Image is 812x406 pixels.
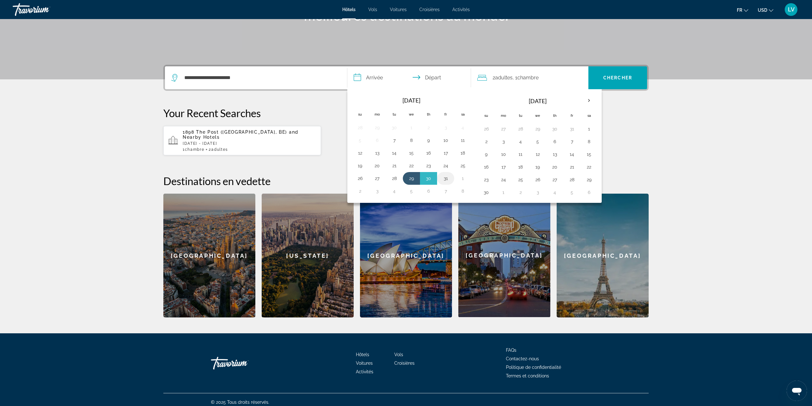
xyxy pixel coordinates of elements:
[342,7,356,12] span: Hôtels
[262,194,354,317] div: [US_STATE]
[406,161,416,170] button: Day 22
[584,175,594,184] button: Day 29
[481,188,491,197] button: Day 30
[368,7,377,12] a: Vols
[423,149,434,157] button: Day 16
[355,187,365,196] button: Day 2
[458,123,468,132] button: Day 4
[495,75,513,81] span: Adultes
[515,150,526,159] button: Day 11
[406,123,416,132] button: Day 1
[211,354,274,373] a: Go Home
[452,7,470,12] span: Activités
[360,194,452,317] a: Sydney[GEOGRAPHIC_DATA]
[758,5,773,15] button: Change currency
[390,7,407,12] span: Voitures
[406,136,416,145] button: Day 8
[557,194,649,317] a: Paris[GEOGRAPHIC_DATA]
[441,123,451,132] button: Day 3
[394,352,403,357] span: Vols
[533,124,543,133] button: Day 29
[567,124,577,133] button: Day 31
[355,174,365,183] button: Day 26
[481,163,491,171] button: Day 16
[550,188,560,197] button: Day 4
[389,187,399,196] button: Day 4
[458,194,550,317] a: San Diego[GEOGRAPHIC_DATA]
[515,137,526,146] button: Day 4
[557,194,649,317] div: [GEOGRAPHIC_DATA]
[567,188,577,197] button: Day 5
[372,161,382,170] button: Day 20
[567,150,577,159] button: Day 14
[356,361,373,366] a: Voitures
[441,136,451,145] button: Day 10
[506,373,549,378] a: Termes et conditions
[584,150,594,159] button: Day 15
[184,73,337,83] input: Search hotel destination
[351,93,471,197] table: Left calendar grid
[788,6,795,13] span: LV
[584,188,594,197] button: Day 6
[478,93,598,199] table: Right calendar grid
[372,187,382,196] button: Day 3
[360,194,452,317] div: [GEOGRAPHIC_DATA]
[533,163,543,171] button: Day 19
[389,174,399,183] button: Day 28
[441,174,451,183] button: Day 31
[356,369,373,374] a: Activités
[211,400,269,405] span: © 2025 Tous droits réservés.
[603,75,632,80] span: Chercher
[498,150,508,159] button: Day 10
[163,194,255,317] a: Barcelona[GEOGRAPHIC_DATA]
[389,161,399,170] button: Day 21
[458,136,468,145] button: Day 11
[513,73,539,82] span: , 1
[355,149,365,157] button: Day 12
[163,194,255,317] div: [GEOGRAPHIC_DATA]
[498,188,508,197] button: Day 1
[423,161,434,170] button: Day 23
[458,174,468,183] button: Day 1
[372,123,382,132] button: Day 29
[550,150,560,159] button: Day 13
[495,93,580,109] th: [DATE]
[372,174,382,183] button: Day 27
[783,3,799,16] button: User Menu
[533,137,543,146] button: Day 5
[517,75,539,81] span: Chambre
[372,149,382,157] button: Day 13
[567,163,577,171] button: Day 21
[515,188,526,197] button: Day 2
[588,66,647,89] button: Search
[423,123,434,132] button: Day 2
[419,7,440,12] span: Croisières
[406,149,416,157] button: Day 15
[458,161,468,170] button: Day 25
[515,163,526,171] button: Day 18
[355,136,365,145] button: Day 5
[347,66,471,89] button: Select check in and out date
[580,93,598,108] button: Next month
[481,150,491,159] button: Day 9
[394,361,415,366] span: Croisières
[423,136,434,145] button: Day 9
[458,187,468,196] button: Day 8
[506,365,561,370] a: Politique de confidentialité
[372,136,382,145] button: Day 6
[493,73,513,82] span: 2
[183,147,204,152] span: 1
[550,175,560,184] button: Day 27
[356,352,369,357] a: Hôtels
[758,8,767,13] span: USD
[515,124,526,133] button: Day 28
[183,141,316,146] p: [DATE] - [DATE]
[165,66,647,89] div: Search widget
[369,93,454,107] th: [DATE]
[550,163,560,171] button: Day 20
[584,163,594,171] button: Day 22
[183,130,287,135] span: 1898 The Post ([GEOGRAPHIC_DATA], BE)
